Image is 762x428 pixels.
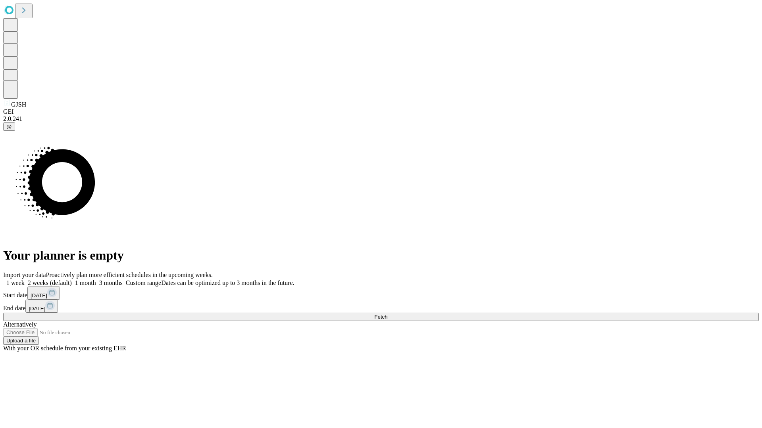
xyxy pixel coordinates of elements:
span: Alternatively [3,321,37,328]
span: With your OR schedule from your existing EHR [3,345,126,352]
span: Import your data [3,271,46,278]
span: [DATE] [29,306,45,311]
button: Fetch [3,313,759,321]
button: [DATE] [25,300,58,313]
button: @ [3,122,15,131]
div: End date [3,300,759,313]
span: 3 months [99,279,123,286]
span: @ [6,124,12,130]
div: GEI [3,108,759,115]
div: 2.0.241 [3,115,759,122]
span: 2 weeks (default) [28,279,72,286]
span: Dates can be optimized up to 3 months in the future. [161,279,294,286]
h1: Your planner is empty [3,248,759,263]
button: [DATE] [27,287,60,300]
button: Upload a file [3,336,39,345]
span: [DATE] [31,292,47,298]
span: Proactively plan more efficient schedules in the upcoming weeks. [46,271,213,278]
span: 1 week [6,279,25,286]
span: Custom range [126,279,161,286]
div: Start date [3,287,759,300]
span: GJSH [11,101,26,108]
span: Fetch [374,314,387,320]
span: 1 month [75,279,96,286]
